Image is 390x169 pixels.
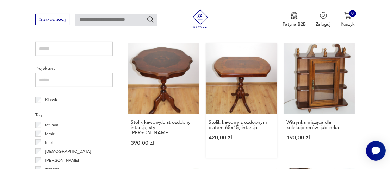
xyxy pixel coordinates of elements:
[45,139,53,146] p: fotel
[128,43,199,158] a: Stolik kawowy,blat ozdobny, intarsja, styl ludwikowskiStolik kawowy,blat ozdobny, intarsja, styl ...
[284,43,355,158] a: Witrynka wisząca dla kolekcjonerów, jubilerkaWitrynka wisząca dla kolekcjonerów, jubilerka190,00 zł
[316,21,331,27] p: Zaloguj
[35,65,113,72] p: Projektant
[45,148,91,155] p: [DEMOGRAPHIC_DATA]
[209,135,274,141] p: 420,00 zł
[45,157,79,164] p: [PERSON_NAME]
[320,12,327,19] img: Ikonka użytkownika
[45,130,55,137] p: fornir
[283,21,306,27] p: Patyna B2B
[35,112,113,119] p: Tag
[35,18,70,22] a: Sprzedawaj
[291,12,298,20] img: Ikona medalu
[45,122,58,129] p: fat lava
[35,14,70,25] button: Sprzedawaj
[286,119,352,130] h3: Witrynka wisząca dla kolekcjonerów, jubilerka
[131,119,197,136] h3: Stolik kawowy,blat ozdobny, intarsja, styl [PERSON_NAME]
[316,12,331,27] button: Zaloguj
[209,119,274,130] h3: Stolik kawowy z ozdobnym blatem 65x45, intarsja
[344,12,351,19] img: Ikona koszyka
[349,10,356,17] div: 0
[206,43,277,158] a: Stolik kawowy z ozdobnym blatem 65x45, intarsjaStolik kawowy z ozdobnym blatem 65x45, intarsja420...
[147,15,154,23] button: Szukaj
[283,12,306,27] a: Ikona medaluPatyna B2B
[286,135,352,141] p: 190,00 zł
[188,9,212,28] img: Patyna - sklep z meblami i dekoracjami vintage
[341,12,355,27] button: 0Koszyk
[45,96,57,103] p: Klasyk
[283,12,306,27] button: Patyna B2B
[341,21,355,27] p: Koszyk
[131,141,197,146] p: 390,00 zł
[366,141,386,161] iframe: Smartsupp widget button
